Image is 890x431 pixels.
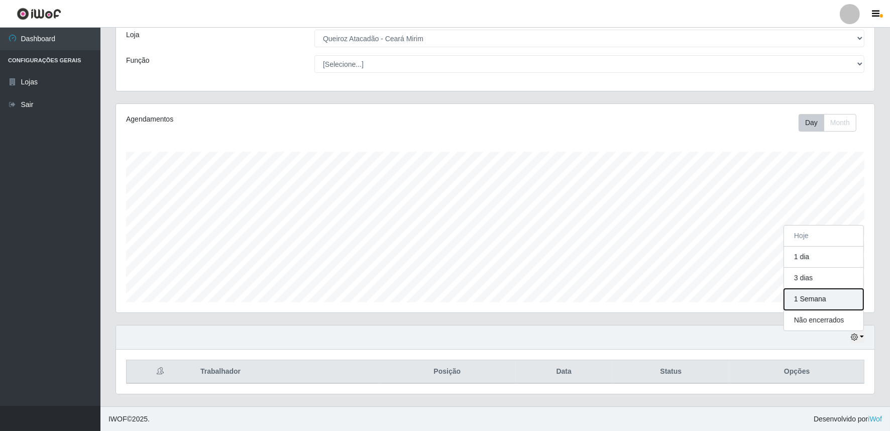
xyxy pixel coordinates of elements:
[730,360,864,384] th: Opções
[784,226,863,247] button: Hoje
[799,114,864,132] div: Toolbar with button groups
[868,415,882,423] a: iWof
[194,360,379,384] th: Trabalhador
[126,30,139,40] label: Loja
[784,268,863,289] button: 3 dias
[379,360,516,384] th: Posição
[108,414,150,424] span: © 2025 .
[814,414,882,424] span: Desenvolvido por
[824,114,856,132] button: Month
[126,55,150,66] label: Função
[799,114,856,132] div: First group
[784,247,863,268] button: 1 dia
[799,114,824,132] button: Day
[612,360,730,384] th: Status
[784,310,863,331] button: Não encerrados
[516,360,612,384] th: Data
[784,289,863,310] button: 1 Semana
[17,8,61,20] img: CoreUI Logo
[108,415,127,423] span: IWOF
[126,114,425,125] div: Agendamentos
